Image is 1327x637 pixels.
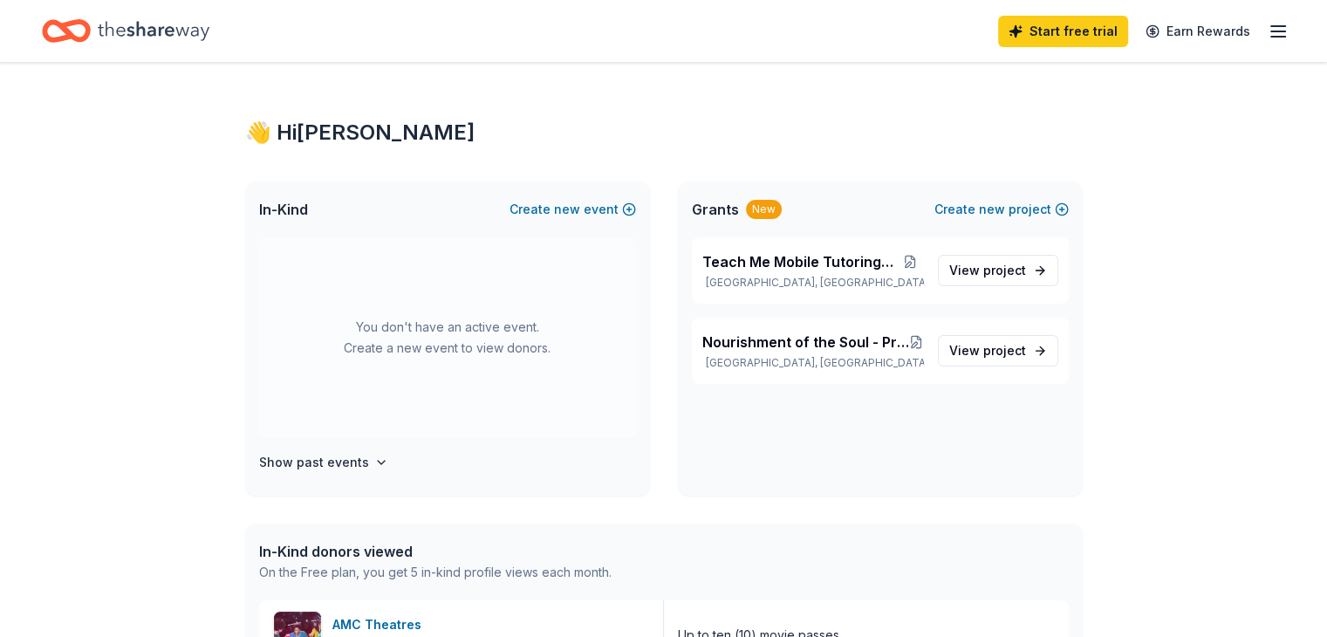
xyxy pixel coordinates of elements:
span: Grants [692,199,739,220]
a: Start free trial [998,16,1128,47]
span: View [949,340,1026,361]
h4: Show past events [259,452,369,473]
a: View project [938,255,1058,286]
div: You don't have an active event. Create a new event to view donors. [259,237,636,438]
div: AMC Theatres [332,614,428,635]
a: Earn Rewards [1135,16,1261,47]
p: [GEOGRAPHIC_DATA], [GEOGRAPHIC_DATA] [702,356,924,370]
span: new [979,199,1005,220]
a: Home [42,10,209,51]
div: New [746,200,782,219]
div: In-Kind donors viewed [259,541,612,562]
button: Show past events [259,452,388,473]
span: new [554,199,580,220]
button: Createnewevent [510,199,636,220]
div: On the Free plan, you get 5 in-kind profile views each month. [259,562,612,583]
span: In-Kind [259,199,308,220]
button: Createnewproject [934,199,1069,220]
span: Nourishment of the Soul - Providing nutritious non - perishable food items. [702,332,910,353]
span: project [983,263,1026,277]
span: View [949,260,1026,281]
div: 👋 Hi [PERSON_NAME] [245,119,1083,147]
span: Teach Me Mobile Tutoring and More [702,251,897,272]
a: View project [938,335,1058,366]
span: project [983,343,1026,358]
p: [GEOGRAPHIC_DATA], [GEOGRAPHIC_DATA] [702,276,924,290]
